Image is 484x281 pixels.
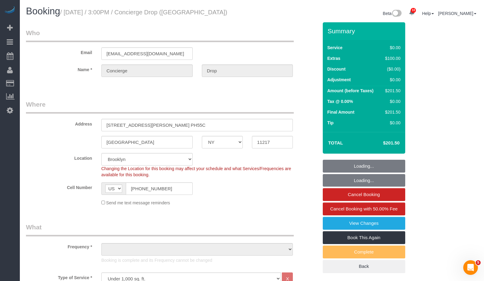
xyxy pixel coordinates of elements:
label: Address [21,119,97,127]
label: Service [327,45,343,51]
input: First Name [101,64,193,77]
span: 33 [411,8,416,13]
label: Adjustment [327,77,351,83]
h3: Summary [328,27,402,35]
input: Last Name [202,64,293,77]
div: $201.50 [383,109,400,115]
input: Email [101,47,193,60]
img: Automaid Logo [4,6,16,15]
a: Cancel Booking with 50.00% Fee [323,203,405,215]
legend: What [26,223,294,236]
label: Tax @ 0.00% [327,98,353,104]
div: $0.00 [383,98,400,104]
div: $0.00 [383,120,400,126]
a: View Changes [323,217,405,230]
label: Extras [327,55,340,61]
h4: $201.50 [365,140,399,146]
label: Location [21,153,97,161]
strong: Total [328,140,343,145]
label: Amount (before Taxes) [327,88,373,94]
iframe: Intercom live chat [463,260,478,275]
label: Name * [21,64,97,73]
label: Discount [327,66,346,72]
a: 33 [406,6,418,20]
span: Changing the Location for this booking may affect your schedule and what Services/Frequencies are... [101,166,291,177]
label: Frequency * [21,242,97,250]
input: Cell Number [126,182,193,195]
a: Back [323,260,405,273]
div: $0.00 [383,77,400,83]
div: ($0.00) [383,66,400,72]
label: Cell Number [21,182,97,191]
input: City [101,136,193,148]
small: / [DATE] / 3:00PM / Concierge Drop ([GEOGRAPHIC_DATA]) [60,9,227,16]
span: Send me text message reminders [106,200,170,205]
span: 5 [476,260,481,265]
legend: Who [26,28,294,42]
label: Email [21,47,97,56]
div: $0.00 [383,45,400,51]
div: $201.50 [383,88,400,94]
span: Booking [26,6,60,16]
a: Beta [383,11,402,16]
label: Final Amount [327,109,355,115]
div: $100.00 [383,55,400,61]
label: Type of Service * [21,272,97,281]
p: Booking is complete and its Frequency cannot be changed [101,257,293,263]
label: Tip [327,120,334,126]
img: New interface [391,10,402,18]
a: Cancel Booking [323,188,405,201]
a: [PERSON_NAME] [438,11,476,16]
a: Book This Again [323,231,405,244]
legend: Where [26,100,294,114]
input: Zip Code [252,136,293,148]
a: Help [422,11,434,16]
span: Cancel Booking with 50.00% Fee [330,206,398,211]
